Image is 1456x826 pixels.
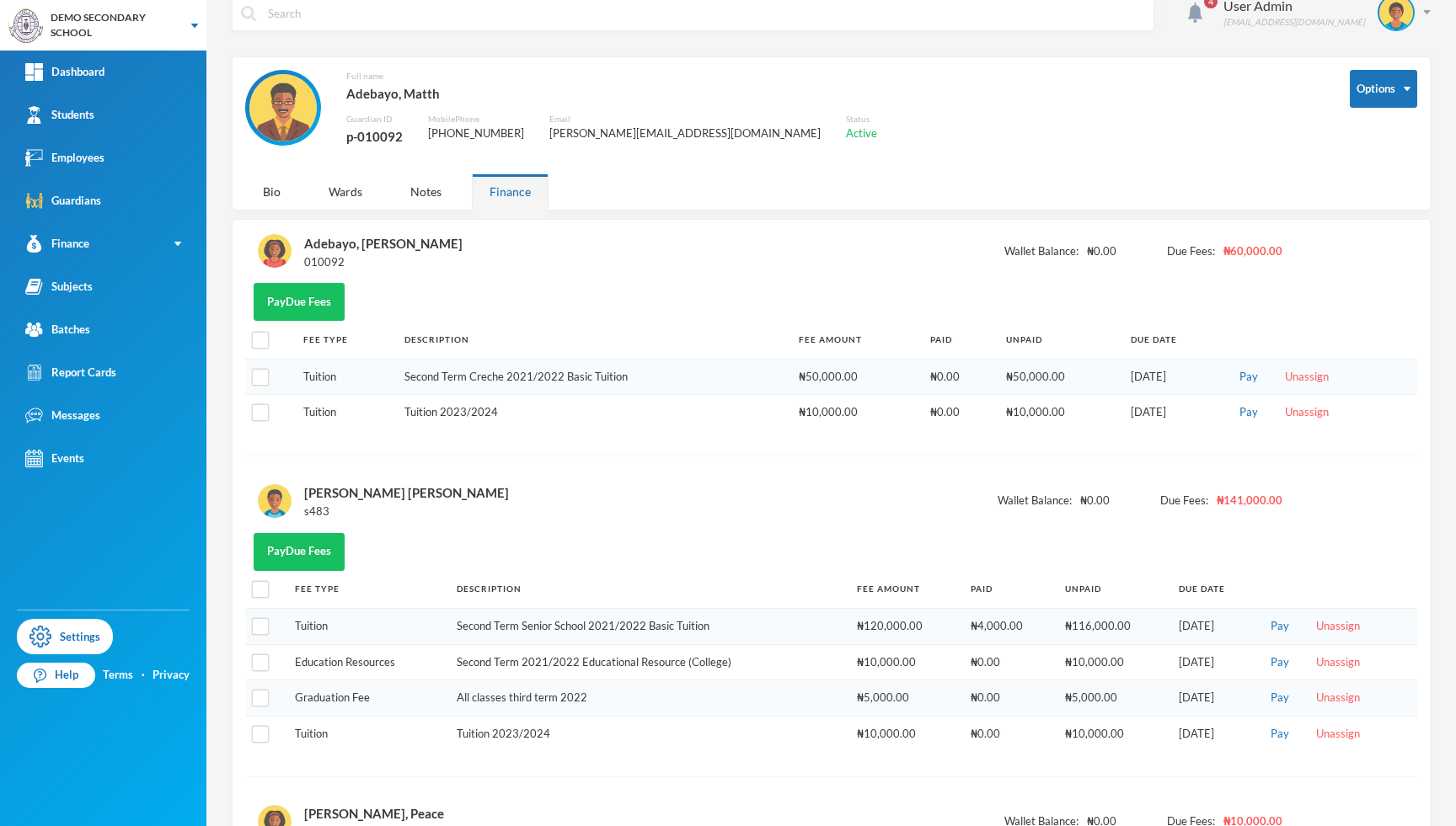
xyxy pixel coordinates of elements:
[1311,617,1365,636] button: Unassign
[998,321,1122,359] th: Unpaid
[922,359,998,395] td: ₦0.00
[1057,716,1170,751] td: ₦10,000.00
[346,70,877,83] div: Full name
[1266,617,1294,636] button: Pay
[1234,368,1263,386] button: Pay
[848,716,962,751] td: ₦10,000.00
[25,235,89,253] div: Finance
[428,113,524,125] div: Mobile Phone
[1311,653,1365,672] button: Unassign
[962,716,1057,751] td: ₦0.00
[258,484,292,518] img: STUDENT
[998,395,1122,430] td: ₦10,000.00
[25,321,90,338] div: Batches
[1087,243,1116,260] span: ₦0.00
[241,6,256,21] img: search
[1311,725,1365,743] button: Unassign
[1223,243,1282,260] span: ₦60,000.00
[258,234,292,268] img: STUDENT
[1160,493,1208,509] span: Due Fees:
[286,571,447,609] th: Fee Type
[153,667,190,684] a: Privacy
[1057,680,1170,717] td: ₦5,000.00
[1223,16,1365,29] div: [EMAIL_ADDRESS][DOMAIN_NAME]
[962,609,1057,645] td: ₦4,000.00
[1170,571,1257,609] th: Due Date
[1080,493,1110,509] span: ₦0.00
[962,644,1057,680] td: ₦0.00
[472,173,549,210] div: Finance
[286,716,447,751] td: Tuition
[25,149,104,167] div: Employees
[1170,609,1257,645] td: [DATE]
[846,113,877,125] div: Status
[396,359,790,395] td: Second Term Creche 2021/2022 Basic Tuition
[103,667,133,684] a: Terms
[254,533,345,571] button: PayDue Fees
[1122,395,1226,430] td: [DATE]
[1266,725,1294,743] button: Pay
[448,644,849,680] td: Second Term 2021/2022 Educational Resource (College)
[1350,70,1417,108] button: Options
[304,254,463,271] div: 010092
[1057,571,1170,609] th: Unpaid
[962,680,1057,717] td: ₦0.00
[1170,716,1257,751] td: [DATE]
[922,321,998,359] th: Paid
[17,663,95,688] a: Help
[249,74,317,141] img: GUARDIAN
[9,9,43,43] img: logo
[848,644,962,680] td: ₦10,000.00
[1170,644,1257,680] td: [DATE]
[1311,689,1365,707] button: Unassign
[295,359,396,395] td: Tuition
[295,395,396,430] td: Tuition
[848,609,962,645] td: ₦120,000.00
[790,321,922,359] th: Fee Amount
[295,321,396,359] th: Fee Type
[962,571,1057,609] th: Paid
[245,173,298,210] div: Bio
[998,493,1072,509] span: Wallet Balance:
[254,283,345,321] button: PayDue Fees
[17,619,113,654] a: Settings
[25,407,100,424] div: Messages
[304,482,509,504] div: [PERSON_NAME] [PERSON_NAME]
[848,680,962,717] td: ₦5,000.00
[25,450,84,467] div: Events
[1280,403,1334,422] button: Unassign
[790,395,922,430] td: ₦10,000.00
[1170,680,1257,717] td: [DATE]
[1280,368,1334,386] button: Unassign
[25,192,101,210] div: Guardians
[346,125,403,147] div: p-010092
[396,395,790,430] td: Tuition 2023/2024
[1004,243,1079,260] span: Wallet Balance:
[304,232,463,254] div: Adebayo, [PERSON_NAME]
[142,667,145,684] div: ·
[922,395,998,430] td: ₦0.00
[1266,653,1294,672] button: Pay
[790,359,922,395] td: ₦50,000.00
[1234,403,1263,422] button: Pay
[311,173,380,210] div: Wards
[286,680,447,717] td: Graduation Fee
[286,609,447,645] td: Tuition
[549,125,821,142] div: [PERSON_NAME][EMAIL_ADDRESS][DOMAIN_NAME]
[346,83,877,104] div: Adebayo, Matth
[1122,359,1226,395] td: [DATE]
[1122,321,1226,359] th: Due Date
[25,63,104,81] div: Dashboard
[846,125,877,142] div: Active
[448,716,849,751] td: Tuition 2023/2024
[448,609,849,645] td: Second Term Senior School 2021/2022 Basic Tuition
[1266,689,1294,707] button: Pay
[393,173,459,210] div: Notes
[51,10,174,40] div: DEMO SECONDARY SCHOOL
[998,359,1122,395] td: ₦50,000.00
[286,644,447,680] td: Education Resources
[346,113,403,125] div: Guardian ID
[304,504,509,520] div: s483
[448,571,849,609] th: Description
[848,571,962,609] th: Fee Amount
